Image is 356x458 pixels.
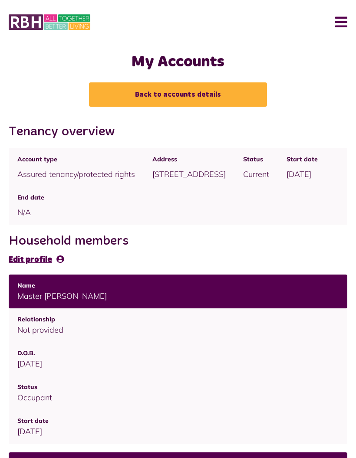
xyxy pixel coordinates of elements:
a: Back to accounts details [89,82,267,107]
span: Assured tenancy/protected rights [17,169,135,179]
span: N/A [17,207,31,217]
a: Edit profile [9,253,64,266]
span: Status [243,155,269,164]
img: MyRBH [9,13,90,31]
span: [STREET_ADDRESS] [152,169,226,179]
span: [DATE] [287,169,311,179]
td: [DATE] [9,342,347,376]
h2: Household members [9,233,347,249]
h2: Tenancy overview [9,124,347,140]
h1: My Accounts [9,53,347,72]
span: Current [243,169,269,179]
span: Account type [17,155,135,164]
span: Address [152,155,226,164]
td: Master [PERSON_NAME] [9,275,347,308]
span: Edit profile [9,256,52,264]
span: Start date [287,155,318,164]
td: Not provided [9,308,347,342]
td: [DATE] [9,410,347,444]
span: End date [17,193,44,202]
td: Occupant [9,376,347,410]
